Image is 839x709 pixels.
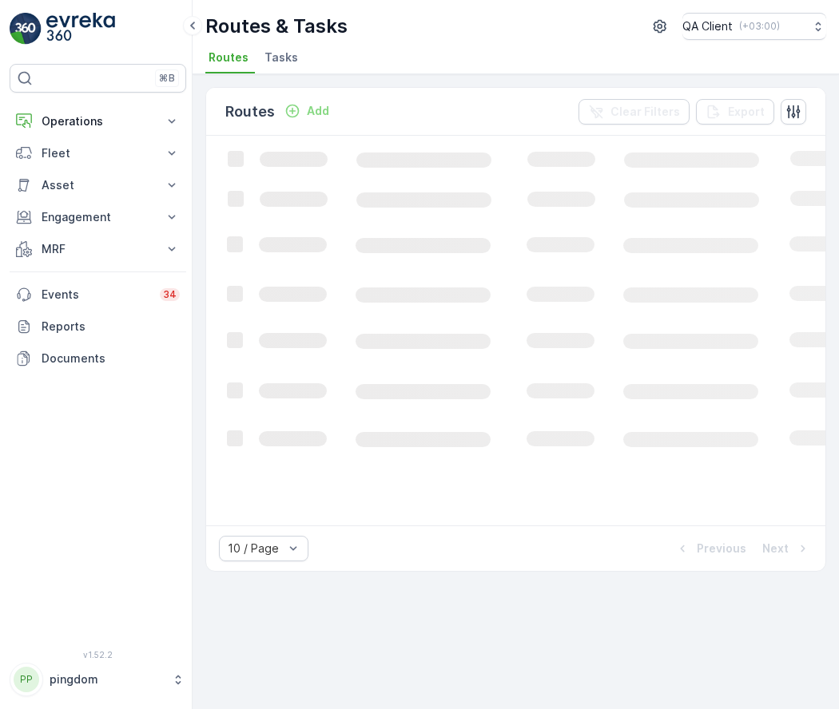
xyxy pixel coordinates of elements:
p: Clear Filters [610,104,680,120]
a: Documents [10,343,186,374]
p: Routes [225,101,275,123]
span: v 1.52.2 [10,650,186,659]
button: MRF [10,233,186,265]
p: Fleet [42,145,154,161]
p: Engagement [42,209,154,225]
p: Asset [42,177,154,193]
img: logo [10,13,42,45]
p: Documents [42,351,180,366]
button: Previous [673,539,748,558]
button: Next [761,539,813,558]
span: Routes [209,50,249,65]
button: PPpingdom [10,663,186,696]
p: 34 [163,288,177,301]
p: ⌘B [159,72,175,85]
p: QA Client [682,18,733,34]
button: Fleet [10,137,186,169]
p: Previous [697,541,746,557]
p: ( +03:00 ) [739,20,780,33]
p: Next [762,541,789,557]
button: Clear Filters [579,99,690,125]
p: Events [42,287,150,303]
button: Asset [10,169,186,201]
span: Tasks [264,50,298,65]
button: Operations [10,105,186,137]
p: Reports [42,319,180,335]
button: QA Client(+03:00) [682,13,826,40]
p: Routes & Tasks [205,14,348,39]
p: MRF [42,241,154,257]
a: Events34 [10,279,186,311]
p: pingdom [50,671,164,687]
p: Export [728,104,765,120]
button: Engagement [10,201,186,233]
div: PP [14,667,39,692]
img: logo_light-DOdMpM7g.png [46,13,115,45]
p: Add [307,103,329,119]
a: Reports [10,311,186,343]
p: Operations [42,113,154,129]
button: Add [278,101,336,121]
button: Export [696,99,774,125]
